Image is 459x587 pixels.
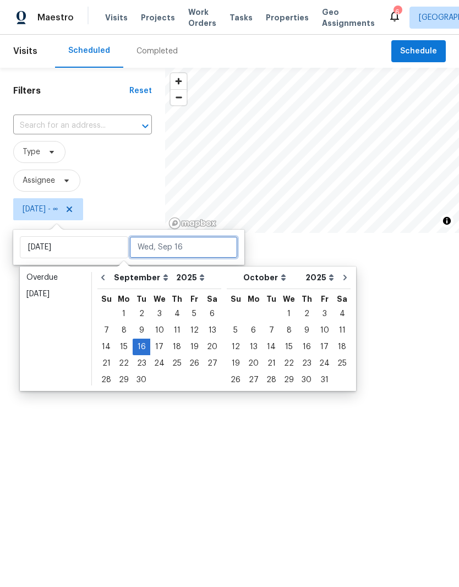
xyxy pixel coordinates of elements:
select: Month [241,269,303,286]
div: 26 [185,356,203,371]
div: Wed Sep 17 2025 [150,339,168,355]
div: Sun Oct 26 2025 [227,372,244,388]
div: Fri Oct 24 2025 [315,355,334,372]
abbr: Thursday [302,295,312,303]
abbr: Saturday [337,295,347,303]
div: Mon Oct 27 2025 [244,372,263,388]
div: Wed Sep 24 2025 [150,355,168,372]
div: Fri Oct 31 2025 [315,372,334,388]
div: 24 [315,356,334,371]
div: Thu Oct 09 2025 [298,322,315,339]
div: 15 [115,339,133,355]
button: Toggle attribution [440,214,453,227]
span: Toggle attribution [444,215,450,227]
div: 10 [150,323,168,338]
div: 27 [203,356,221,371]
div: Sun Sep 28 2025 [97,372,115,388]
input: Wed, Sep 16 [129,236,238,258]
abbr: Sunday [101,295,112,303]
div: Wed Oct 22 2025 [280,355,298,372]
div: 29 [280,372,298,388]
div: Mon Oct 06 2025 [244,322,263,339]
div: Mon Sep 08 2025 [115,322,133,339]
div: 3 [315,306,334,322]
div: 20 [203,339,221,355]
div: Mon Oct 13 2025 [244,339,263,355]
div: Thu Sep 11 2025 [168,322,185,339]
ul: Date picker shortcuts [23,269,89,388]
div: 31 [315,372,334,388]
div: 21 [97,356,115,371]
div: 3 [150,306,168,322]
div: Sat Sep 27 2025 [203,355,221,372]
div: 1 [280,306,298,322]
abbr: Wednesday [283,295,295,303]
select: Year [303,269,337,286]
div: Fri Oct 10 2025 [315,322,334,339]
div: Tue Oct 21 2025 [263,355,280,372]
div: Sat Sep 20 2025 [203,339,221,355]
div: Tue Oct 14 2025 [263,339,280,355]
div: 19 [185,339,203,355]
abbr: Saturday [207,295,217,303]
div: [DATE] [26,289,85,300]
div: 2 [298,306,315,322]
div: Sun Oct 12 2025 [227,339,244,355]
div: 23 [133,356,150,371]
span: Zoom in [171,73,187,89]
div: Sun Oct 19 2025 [227,355,244,372]
div: 4 [334,306,351,322]
div: 5 [185,306,203,322]
div: 6 [203,306,221,322]
div: 11 [168,323,185,338]
div: Mon Sep 22 2025 [115,355,133,372]
div: Mon Oct 20 2025 [244,355,263,372]
div: Thu Sep 18 2025 [168,339,185,355]
div: Mon Sep 15 2025 [115,339,133,355]
div: Sun Sep 14 2025 [97,339,115,355]
span: Zoom out [171,90,187,105]
div: Fri Sep 26 2025 [185,355,203,372]
div: Tue Sep 23 2025 [133,355,150,372]
div: 17 [315,339,334,355]
div: 7 [97,323,115,338]
div: 2 [133,306,150,322]
div: Mon Sep 29 2025 [115,372,133,388]
div: 22 [280,356,298,371]
div: Overdue [26,272,85,283]
div: 18 [168,339,185,355]
div: Sat Oct 04 2025 [334,306,351,322]
div: Sun Sep 07 2025 [97,322,115,339]
div: Fri Sep 05 2025 [185,306,203,322]
div: 9 [298,323,315,338]
div: 18 [334,339,351,355]
div: Sat Sep 06 2025 [203,306,221,322]
abbr: Friday [321,295,329,303]
div: Tue Sep 30 2025 [133,372,150,388]
abbr: Friday [190,295,198,303]
select: Month [111,269,173,286]
div: 13 [203,323,221,338]
div: 21 [263,356,280,371]
div: Tue Sep 16 2025 [133,339,150,355]
div: Sat Oct 18 2025 [334,339,351,355]
div: 24 [150,356,168,371]
a: Mapbox homepage [168,217,217,230]
div: 11 [334,323,351,338]
div: Tue Oct 28 2025 [263,372,280,388]
div: 14 [97,339,115,355]
div: 8 [280,323,298,338]
div: Thu Oct 23 2025 [298,355,315,372]
div: 4 [168,306,185,322]
div: 6 [244,323,263,338]
div: Fri Oct 17 2025 [315,339,334,355]
input: Start date [20,236,128,258]
abbr: Wednesday [154,295,166,303]
button: Zoom out [171,89,187,105]
abbr: Monday [248,295,260,303]
div: 20 [244,356,263,371]
div: 5 [227,323,244,338]
div: 25 [168,356,185,371]
div: Thu Sep 25 2025 [168,355,185,372]
div: Mon Sep 01 2025 [115,306,133,322]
